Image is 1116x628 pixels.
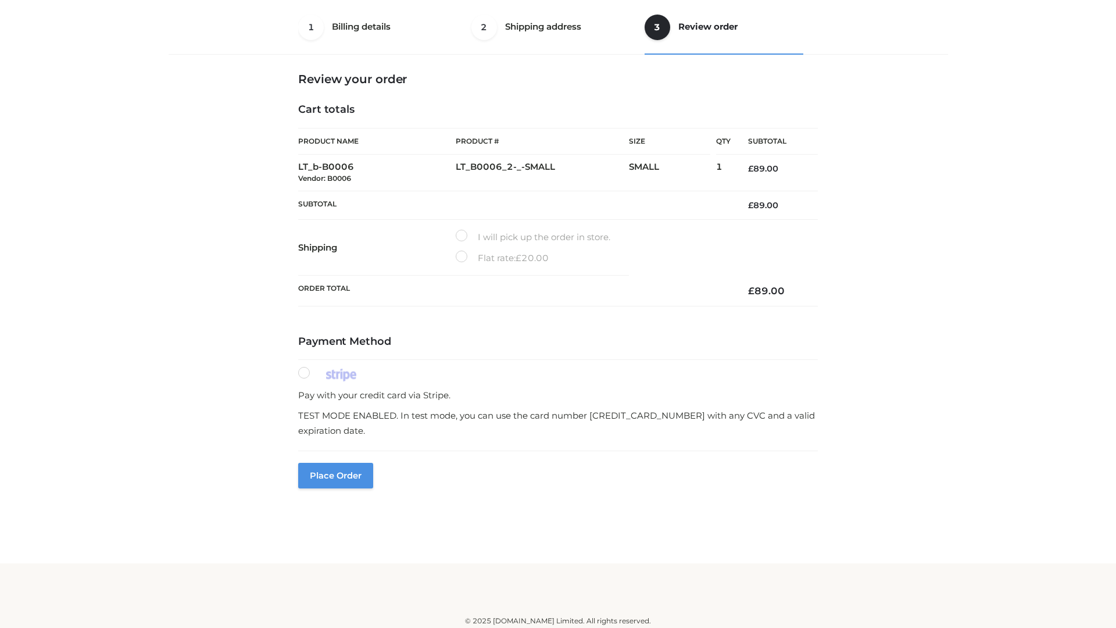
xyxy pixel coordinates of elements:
p: TEST MODE ENABLED. In test mode, you can use the card number [CREDIT_CARD_NUMBER] with any CVC an... [298,408,818,438]
bdi: 89.00 [748,285,785,297]
span: £ [748,285,754,297]
h4: Payment Method [298,336,818,348]
th: Order Total [298,276,731,306]
th: Product Name [298,128,456,155]
div: © 2025 [DOMAIN_NAME] Limited. All rights reserved. [173,615,943,627]
th: Qty [716,128,731,155]
span: £ [516,252,521,263]
bdi: 89.00 [748,163,778,174]
label: I will pick up the order in store. [456,230,610,245]
th: Subtotal [298,191,731,219]
td: LT_b-B0006 [298,155,456,191]
p: Pay with your credit card via Stripe. [298,388,818,403]
h4: Cart totals [298,104,818,116]
small: Vendor: B0006 [298,174,351,183]
td: 1 [716,155,731,191]
span: £ [748,200,753,210]
span: £ [748,163,753,174]
td: LT_B0006_2-_-SMALL [456,155,629,191]
label: Flat rate: [456,251,549,266]
bdi: 20.00 [516,252,549,263]
th: Size [629,129,710,155]
th: Subtotal [731,129,818,155]
h3: Review your order [298,72,818,86]
bdi: 89.00 [748,200,778,210]
td: SMALL [629,155,716,191]
th: Shipping [298,220,456,276]
button: Place order [298,463,373,488]
th: Product # [456,128,629,155]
